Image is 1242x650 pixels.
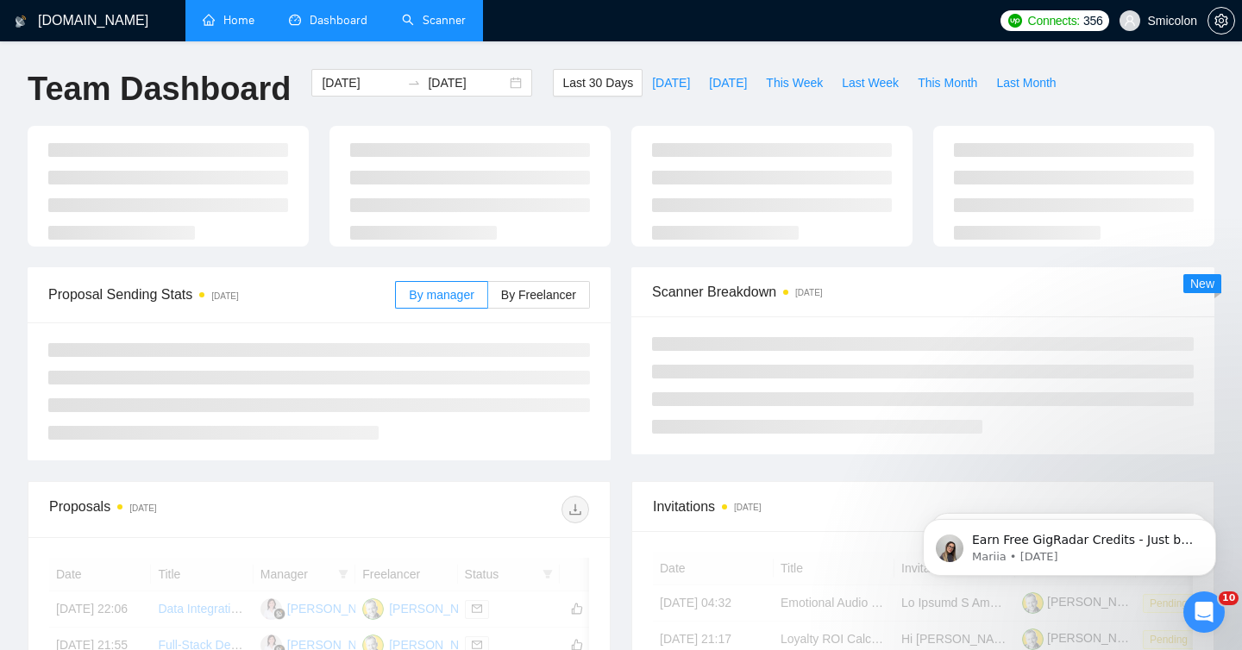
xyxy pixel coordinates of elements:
img: upwork-logo.png [1008,14,1022,28]
input: Start date [322,73,400,92]
iframe: Intercom notifications message [897,483,1242,603]
span: New [1190,277,1214,291]
span: 10 [1219,591,1239,605]
time: [DATE] [795,288,822,297]
span: Last Week [842,73,899,92]
button: setting [1207,7,1235,34]
a: searchScanner [402,13,466,28]
span: By Freelancer [501,288,576,302]
h1: Team Dashboard [28,69,291,109]
span: Last Month [996,73,1056,92]
span: user [1124,15,1136,27]
button: Last Month [987,69,1065,97]
span: [DATE] [652,73,690,92]
input: End date [428,73,506,92]
iframe: Intercom live chat [1183,591,1225,633]
img: logo [15,8,27,35]
span: dashboard [289,14,301,26]
span: swap-right [407,76,421,90]
time: [DATE] [734,503,761,512]
div: Proposals [49,496,319,523]
span: By manager [409,288,474,302]
a: homeHome [203,13,254,28]
span: Scanner Breakdown [652,281,1194,303]
span: [DATE] [709,73,747,92]
a: setting [1207,14,1235,28]
span: This Month [918,73,977,92]
span: This Week [766,73,823,92]
span: Last 30 Days [562,73,633,92]
time: [DATE] [129,503,156,513]
button: [DATE] [699,69,756,97]
span: to [407,76,421,90]
time: [DATE] [211,291,238,301]
span: setting [1208,14,1234,28]
p: Message from Mariia, sent 7w ago [75,66,298,82]
span: 356 [1083,11,1102,30]
button: [DATE] [643,69,699,97]
span: Earn Free GigRadar Credits - Just by Sharing Your Story! 💬 Want more credits for sending proposal... [75,50,298,475]
button: Last 30 Days [553,69,643,97]
button: Last Week [832,69,908,97]
span: Invitations [653,496,1193,517]
button: This Month [908,69,987,97]
span: Dashboard [310,13,367,28]
span: Connects: [1028,11,1080,30]
button: This Week [756,69,832,97]
span: Proposal Sending Stats [48,284,395,305]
